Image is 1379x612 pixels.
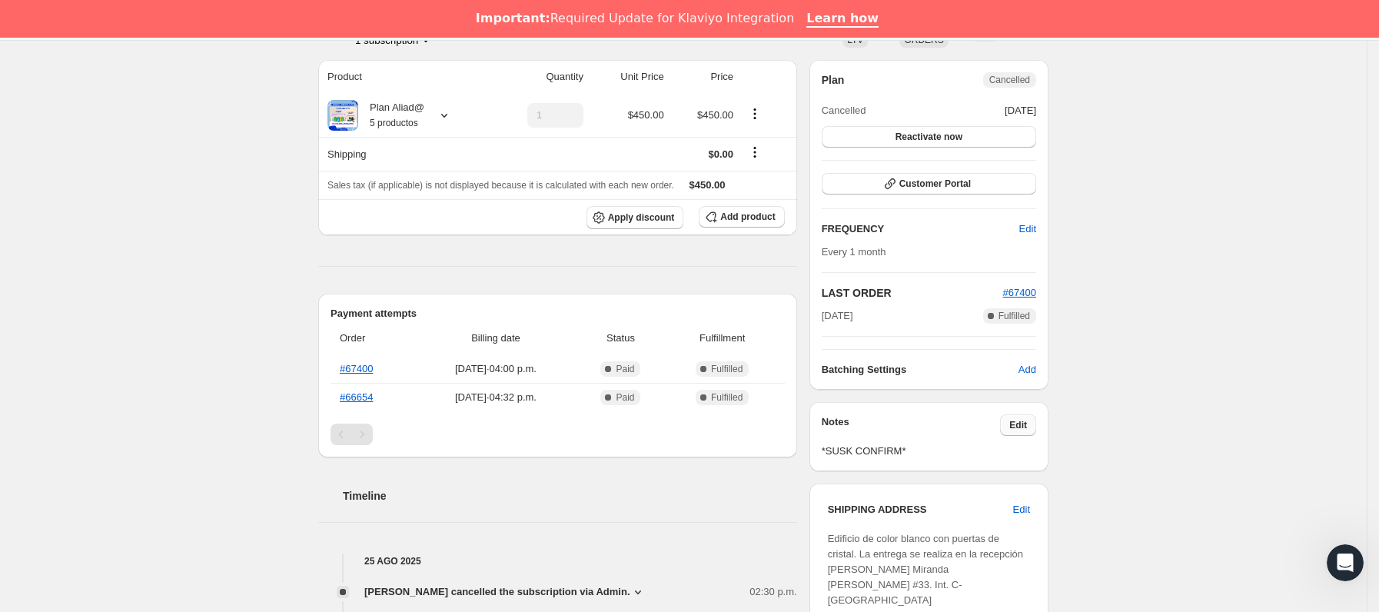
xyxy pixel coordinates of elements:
[476,11,794,26] div: Required Update for Klaviyo Integration
[1003,285,1036,301] button: #67400
[689,179,726,191] span: $450.00
[331,424,785,445] nav: Paginación
[899,178,971,190] span: Customer Portal
[822,308,853,324] span: [DATE]
[318,60,488,94] th: Product
[343,488,797,504] h2: Timeline
[711,391,743,404] span: Fulfilled
[327,100,358,131] img: product img
[1009,358,1045,382] button: Add
[331,306,785,321] h2: Payment attempts
[806,11,879,28] a: Learn how
[340,391,373,403] a: #66654
[822,173,1036,195] button: Customer Portal
[989,74,1030,86] span: Cancelled
[581,331,660,346] span: Status
[720,211,775,223] span: Add product
[364,584,630,600] span: [PERSON_NAME] cancelled the subscription via Admin.
[670,331,776,346] span: Fulfillment
[822,285,1003,301] h2: LAST ORDER
[318,137,488,171] th: Shipping
[749,584,796,600] span: 02:30 p.m.
[616,391,634,404] span: Paid
[1004,497,1039,522] button: Edit
[669,60,738,94] th: Price
[822,72,845,88] h2: Plan
[743,144,767,161] button: Shipping actions
[1018,362,1036,378] span: Add
[1003,287,1036,298] a: #67400
[488,60,588,94] th: Quantity
[628,109,664,121] span: $450.00
[358,100,424,131] div: Plan Aliad@
[331,321,415,355] th: Order
[822,444,1036,459] span: *SUSK CONFIRM*
[1000,414,1036,436] button: Edit
[420,361,573,377] span: [DATE] · 04:00 p.m.
[711,363,743,375] span: Fulfilled
[608,211,675,224] span: Apply discount
[697,109,733,121] span: $450.00
[616,363,634,375] span: Paid
[822,414,1001,436] h3: Notes
[586,206,684,229] button: Apply discount
[699,206,784,228] button: Add product
[1010,217,1045,241] button: Edit
[370,118,418,128] small: 5 productos
[340,363,373,374] a: #67400
[828,502,1013,517] h3: SHIPPING ADDRESS
[318,554,797,569] h4: 25 ago 2025
[822,246,886,258] span: Every 1 month
[708,148,733,160] span: $0.00
[1013,502,1030,517] span: Edit
[1327,544,1364,581] iframe: Intercom live chat
[420,390,573,405] span: [DATE] · 04:32 p.m.
[822,221,1019,237] h2: FREQUENCY
[1005,103,1036,118] span: [DATE]
[822,126,1036,148] button: Reactivate now
[327,180,674,191] span: Sales tax (if applicable) is not displayed because it is calculated with each new order.
[1009,419,1027,431] span: Edit
[822,362,1018,378] h6: Batching Settings
[822,103,866,118] span: Cancelled
[999,310,1030,322] span: Fulfilled
[1019,221,1036,237] span: Edit
[896,131,962,143] span: Reactivate now
[420,331,573,346] span: Billing date
[588,60,669,94] th: Unit Price
[743,105,767,122] button: Product actions
[364,584,646,600] button: [PERSON_NAME] cancelled the subscription via Admin.
[476,11,550,25] b: Important:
